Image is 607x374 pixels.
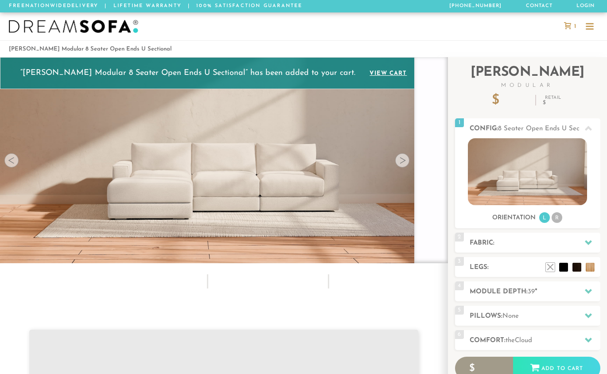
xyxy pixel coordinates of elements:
[470,238,600,248] h2: Fabric:
[455,330,464,339] span: 6
[560,22,580,30] a: 1
[9,43,171,55] li: [PERSON_NAME] Modular 8 Seater Open Ends U Sectional
[528,288,535,295] span: 39
[506,337,515,344] span: the
[543,96,563,105] p: Retail
[552,212,562,223] li: R
[539,212,550,223] li: L
[455,118,464,127] span: 1
[470,262,600,273] h2: Legs:
[25,4,67,8] em: Nationwide
[105,4,107,8] span: |
[455,66,600,88] h2: [PERSON_NAME]
[515,337,532,344] span: Cloud
[543,100,563,105] em: $
[470,335,600,346] h2: Comfort:
[468,138,587,205] img: landon-sofa-no_legs-no_pillows-1.jpg
[470,287,600,297] h2: Module Depth: "
[492,94,529,107] p: $
[470,124,600,134] h2: Config:
[498,125,596,132] span: 8 Seater Open Ends U Sectional
[9,20,138,33] img: DreamSofa - Inspired By Life, Designed By You
[455,257,464,266] span: 3
[455,306,464,315] span: 5
[455,281,464,290] span: 4
[455,83,600,88] span: Modular
[572,23,576,29] span: 1
[455,233,464,242] span: 2
[365,67,411,79] a: View cart
[470,311,600,321] h2: Pillows:
[492,214,536,222] h3: Orientation
[188,4,190,8] span: |
[502,313,519,319] span: None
